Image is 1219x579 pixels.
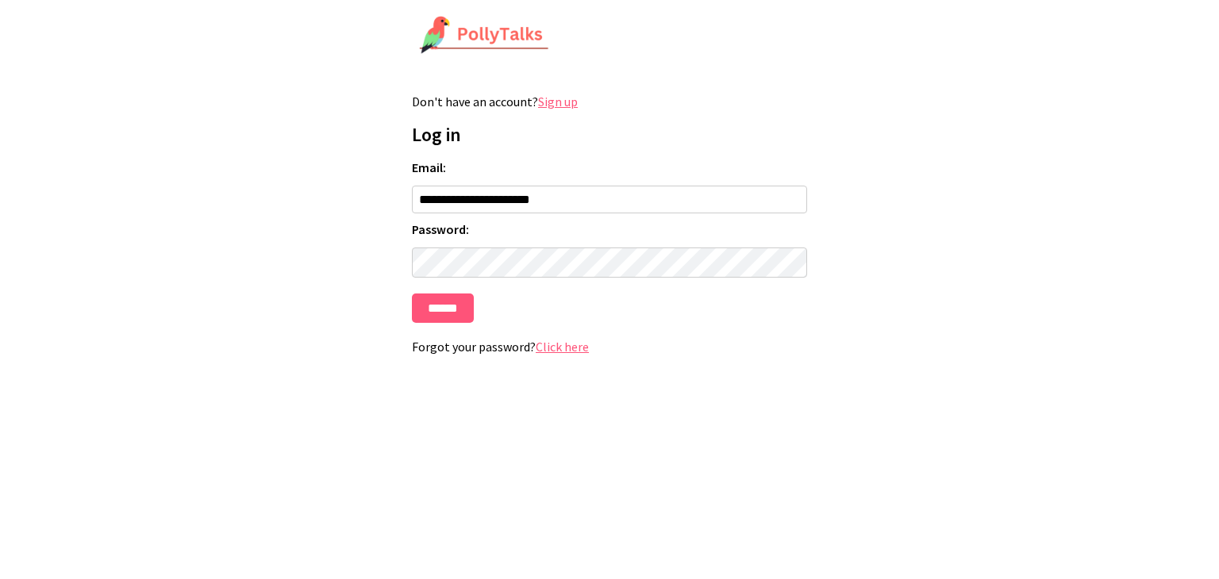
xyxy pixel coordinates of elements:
p: Don't have an account? [412,94,807,109]
a: Sign up [538,94,578,109]
h1: Log in [412,122,807,147]
img: PollyTalks Logo [419,16,549,56]
label: Password: [412,221,807,237]
p: Forgot your password? [412,339,807,355]
a: Click here [536,339,589,355]
label: Email: [412,159,807,175]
